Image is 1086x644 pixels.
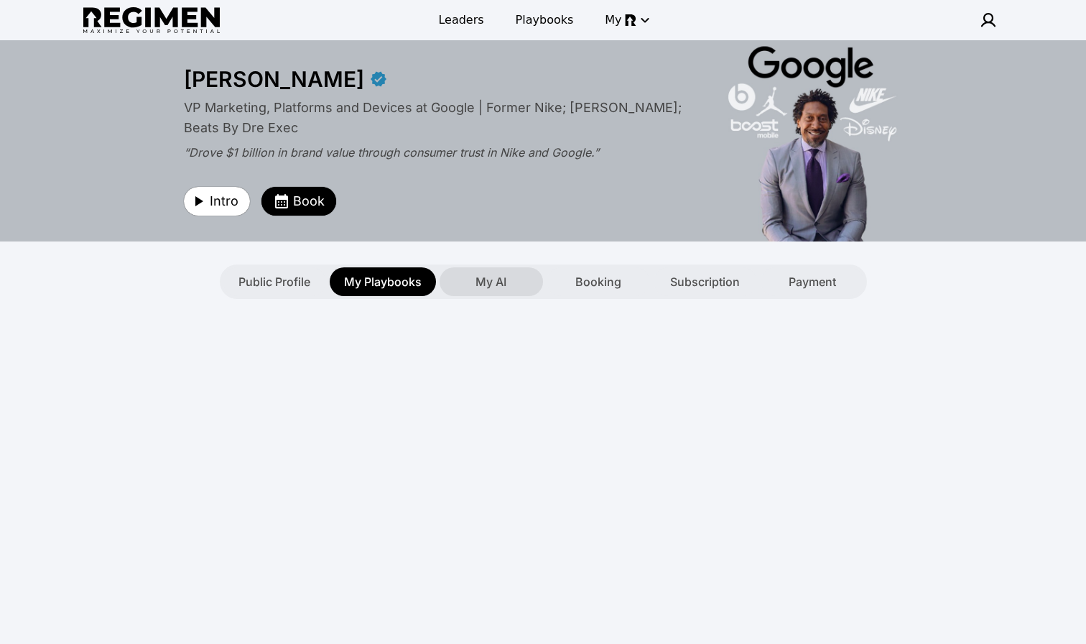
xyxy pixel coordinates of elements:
[507,7,583,33] a: Playbooks
[440,267,543,296] button: My AI
[344,273,422,290] span: My Playbooks
[438,11,483,29] span: Leaders
[789,273,836,290] span: Payment
[596,7,656,33] button: My
[547,267,650,296] button: Booking
[184,187,250,216] button: Intro
[575,273,621,290] span: Booking
[475,273,506,290] span: My AI
[430,7,492,33] a: Leaders
[184,98,694,138] div: VP Marketing, Platforms and Devices at Google | Former Nike; [PERSON_NAME]; Beats By Dre Exec
[516,11,574,29] span: Playbooks
[370,70,387,88] div: Verified partner - Daryl Butler
[223,267,326,296] button: Public Profile
[293,191,325,211] span: Book
[238,273,310,290] span: Public Profile
[210,191,238,211] span: Intro
[184,66,364,92] div: [PERSON_NAME]
[670,273,740,290] span: Subscription
[83,7,220,34] img: Regimen logo
[184,144,694,161] div: “Drove $1 billion in brand value through consumer trust in Nike and Google.”
[980,11,997,29] img: user icon
[761,267,864,296] button: Payment
[654,267,757,296] button: Subscription
[330,267,436,296] button: My Playbooks
[605,11,621,29] span: My
[261,187,336,216] button: Book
